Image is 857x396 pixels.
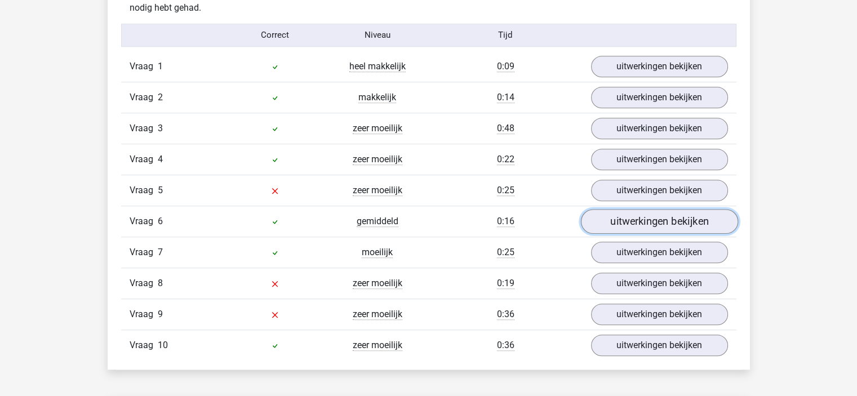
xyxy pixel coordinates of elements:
div: Tijd [428,29,582,42]
span: 0:36 [497,309,514,320]
span: 0:48 [497,123,514,134]
span: 0:36 [497,340,514,351]
span: 8 [158,278,163,288]
span: Vraag [130,339,158,352]
span: 0:19 [497,278,514,289]
span: 0:09 [497,61,514,72]
span: gemiddeld [357,216,398,227]
a: uitwerkingen bekijken [580,209,738,234]
span: 7 [158,247,163,257]
a: uitwerkingen bekijken [591,304,728,325]
a: uitwerkingen bekijken [591,180,728,201]
span: moeilijk [362,247,393,258]
span: 9 [158,309,163,319]
span: Vraag [130,215,158,228]
span: 4 [158,154,163,164]
span: zeer moeilijk [353,185,402,196]
span: Vraag [130,308,158,321]
a: uitwerkingen bekijken [591,56,728,77]
span: 5 [158,185,163,195]
a: uitwerkingen bekijken [591,87,728,108]
span: Vraag [130,277,158,290]
span: 2 [158,92,163,103]
span: 0:25 [497,247,514,258]
span: zeer moeilijk [353,123,402,134]
a: uitwerkingen bekijken [591,273,728,294]
span: 1 [158,61,163,72]
span: 0:22 [497,154,514,165]
span: Vraag [130,60,158,73]
span: Vraag [130,246,158,259]
span: 3 [158,123,163,134]
span: Vraag [130,153,158,166]
span: 6 [158,216,163,226]
span: Vraag [130,122,158,135]
a: uitwerkingen bekijken [591,118,728,139]
span: 10 [158,340,168,350]
span: zeer moeilijk [353,309,402,320]
a: uitwerkingen bekijken [591,335,728,356]
span: 0:14 [497,92,514,103]
div: Correct [224,29,326,42]
span: zeer moeilijk [353,340,402,351]
span: makkelijk [358,92,396,103]
a: uitwerkingen bekijken [591,149,728,170]
span: Vraag [130,91,158,104]
span: heel makkelijk [349,61,406,72]
span: zeer moeilijk [353,278,402,289]
span: 0:25 [497,185,514,196]
a: uitwerkingen bekijken [591,242,728,263]
span: Vraag [130,184,158,197]
span: zeer moeilijk [353,154,402,165]
div: Niveau [326,29,429,42]
span: 0:16 [497,216,514,227]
